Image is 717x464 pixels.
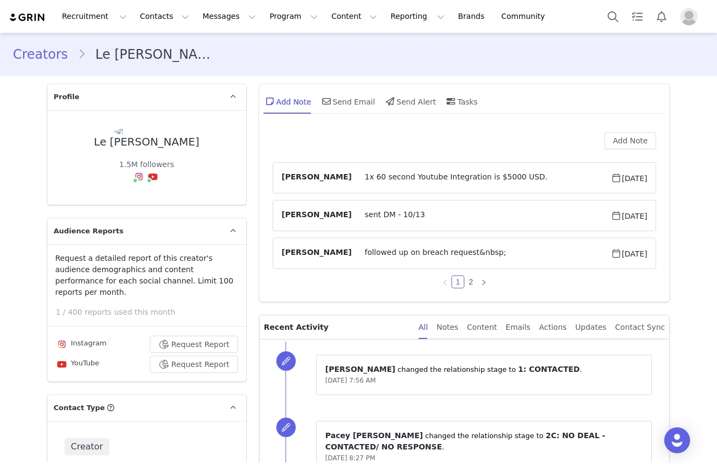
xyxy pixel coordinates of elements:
button: Request Report [150,336,238,353]
button: Program [263,4,324,29]
span: [PERSON_NAME] [282,209,352,222]
div: Actions [539,315,567,340]
button: Recruitment [55,4,133,29]
button: Messages [196,4,262,29]
span: [DATE] 8:27 PM [325,454,375,462]
a: 2 [465,276,477,288]
a: Tasks [625,4,649,29]
img: 4260c3d5-831b-4dab-886a-b16f50a303a1.jpg [114,127,179,136]
div: Updates [575,315,607,340]
span: Audience Reports [54,226,124,237]
div: Contact Sync [615,315,665,340]
button: Reporting [384,4,451,29]
span: Pacey [PERSON_NAME] [325,431,423,440]
p: ⁨ ⁩ changed the ⁨relationship⁩ stage to ⁨ ⁩. [325,430,643,453]
p: 1x 60 second Youtube Integration is $5000 USD. [4,4,298,13]
span: [DATE] [611,171,647,184]
span: [PERSON_NAME] [325,365,395,373]
span: 2C: NO DEAL - CONTACTED/ NO RESPONSE [325,431,605,451]
a: Community [495,4,556,29]
a: Creators [13,45,78,64]
span: Profile [54,92,80,102]
p: Recent Activity [264,315,410,339]
img: instagram.svg [58,340,66,349]
li: 2 [464,275,477,288]
span: Creator [65,438,110,455]
span: [DATE] 7:56 AM [325,377,376,384]
div: Content [467,315,497,340]
div: Le [PERSON_NAME] [94,136,199,148]
span: [DATE] [611,247,647,260]
div: Send Alert [384,88,436,114]
div: Notes [436,315,458,340]
i: icon: right [481,279,487,286]
div: Open Intercom Messenger [664,427,690,453]
button: Request Report [150,356,238,373]
span: 1: CONTACTED [518,365,580,373]
button: Contacts [134,4,196,29]
div: Tasks [444,88,478,114]
span: [PERSON_NAME] [282,247,352,260]
button: Add Note [604,132,657,149]
div: 1.5M followers [119,159,174,170]
li: 1 [451,275,464,288]
button: Notifications [650,4,673,29]
img: grin logo [9,12,46,23]
a: 1 [452,276,464,288]
div: Add Note [263,88,311,114]
div: Send Email [320,88,375,114]
img: instagram.svg [135,172,143,181]
div: YouTube [55,358,100,371]
i: icon: left [442,279,448,286]
li: Previous Page [438,275,451,288]
button: Search [601,4,625,29]
li: Next Page [477,275,490,288]
div: Instagram [55,338,107,351]
p: ⁨ ⁩ changed the ⁨relationship⁩ stage to ⁨ ⁩. [325,364,643,375]
p: 1 / 400 reports used this month [56,307,246,318]
p: Request a detailed report of this creator's audience demographics and content performance for eac... [55,253,238,298]
a: Brands [451,4,494,29]
span: Contact Type [54,403,105,413]
span: 1x 60 second Youtube Integration is $5000 USD. [352,171,611,184]
span: [DATE] [611,209,647,222]
img: placeholder-profile.jpg [680,8,698,25]
span: sent DM - 10/13 [352,209,611,222]
div: All [419,315,428,340]
span: followed up on breach request&nbsp; [352,247,611,260]
span: [PERSON_NAME] [282,171,352,184]
div: Emails [506,315,531,340]
button: Profile [674,8,708,25]
button: Content [325,4,384,29]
